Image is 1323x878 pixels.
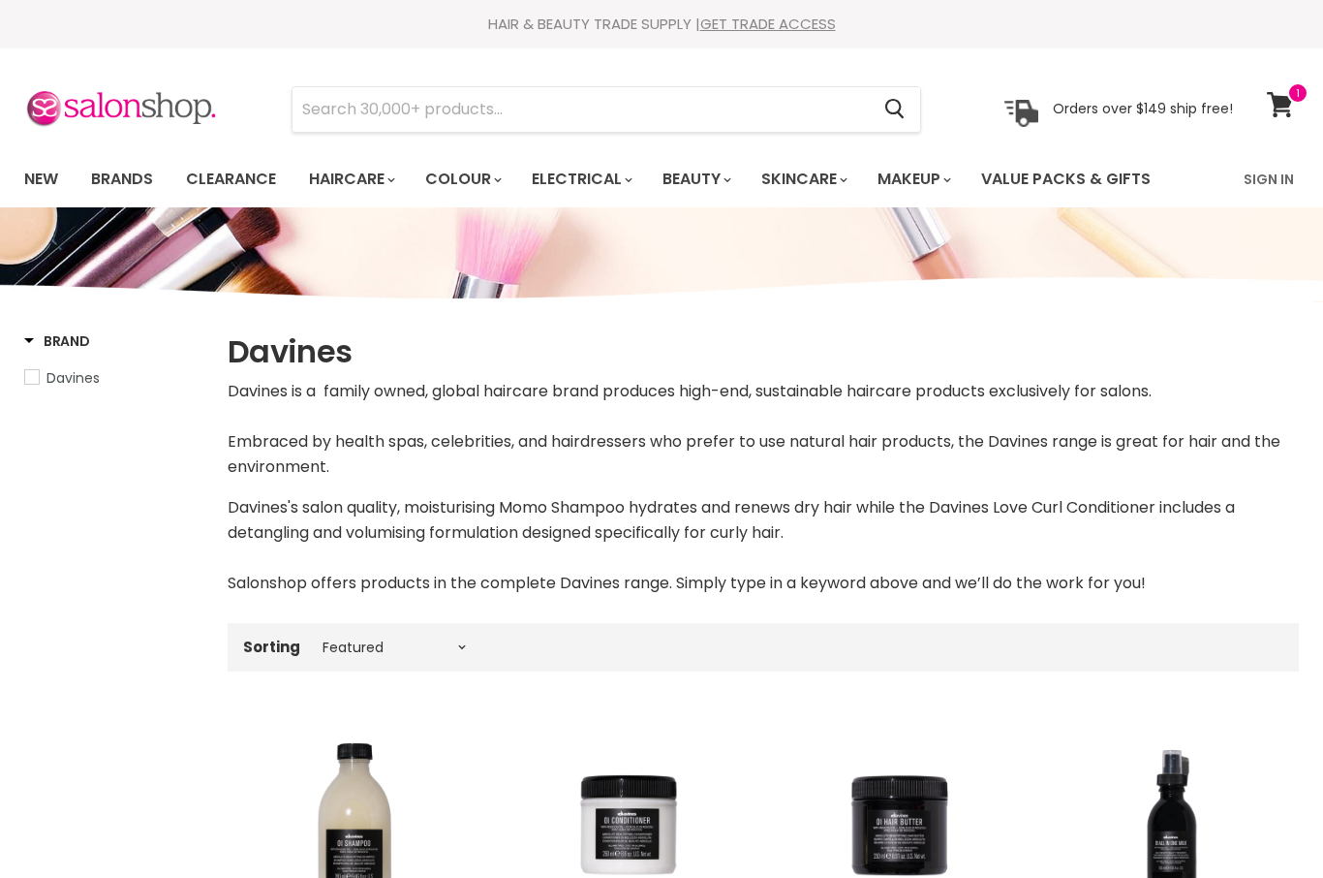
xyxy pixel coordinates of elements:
[228,495,1299,596] p: Davines's salon quality, moisturising Momo Shampoo hydrates and renews dry hair while the Davines...
[294,159,407,200] a: Haircare
[228,331,1299,372] h1: Davines
[292,87,869,132] input: Search
[863,159,963,200] a: Makeup
[967,159,1165,200] a: Value Packs & Gifts
[228,379,1299,480] p: Davines is a family owned, global haircare brand produces high-end, sustainable haircare products...
[46,368,100,388] span: Davines
[292,86,921,133] form: Product
[411,159,513,200] a: Colour
[243,639,300,655] label: Sorting
[10,159,73,200] a: New
[517,159,644,200] a: Electrical
[77,159,168,200] a: Brands
[648,159,743,200] a: Beauty
[869,87,920,132] button: Search
[10,151,1199,207] ul: Main menu
[171,159,291,200] a: Clearance
[700,14,836,34] a: GET TRADE ACCESS
[747,159,859,200] a: Skincare
[24,331,90,351] h3: Brand
[1053,100,1233,117] p: Orders over $149 ship free!
[24,367,203,389] a: Davines
[1232,159,1306,200] a: Sign In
